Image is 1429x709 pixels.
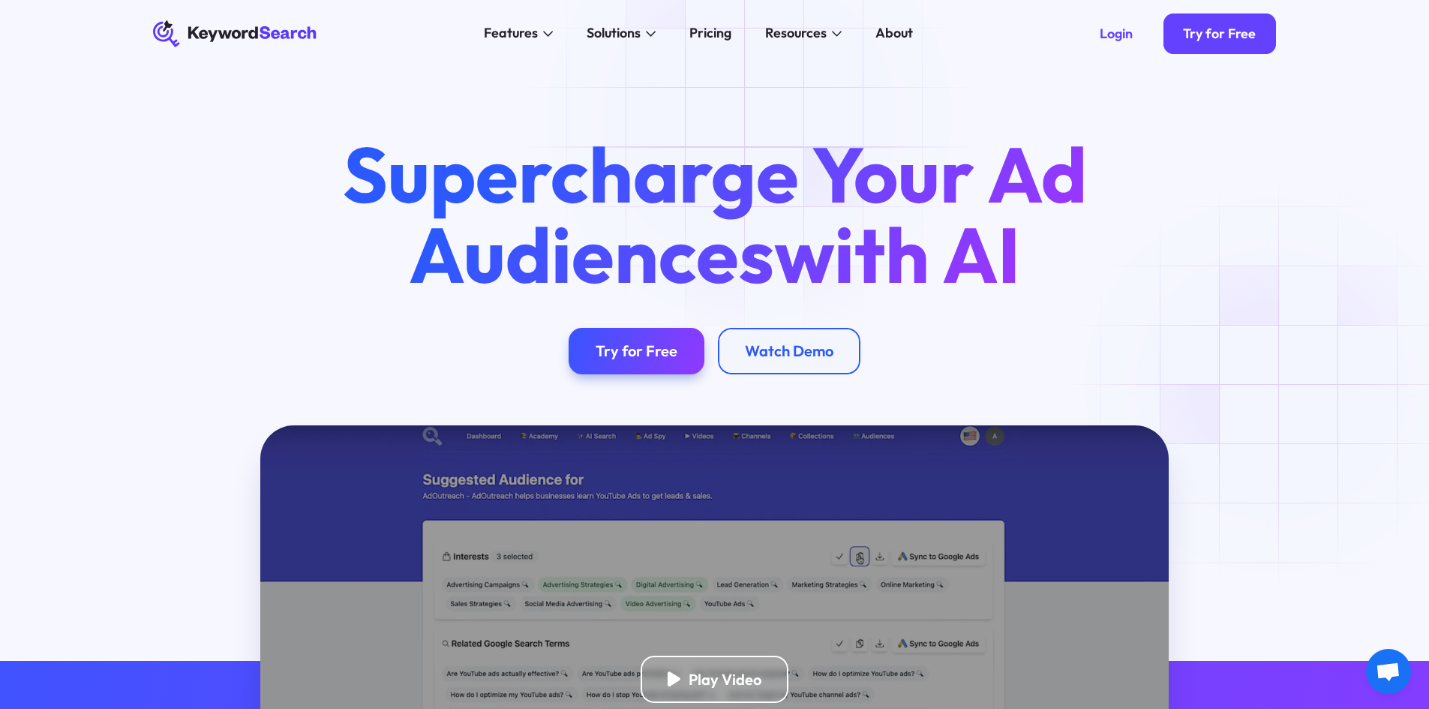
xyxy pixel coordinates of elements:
[689,670,761,689] div: Play Video
[875,23,913,44] div: About
[774,206,1020,303] span: with AI
[596,341,677,360] div: Try for Free
[680,20,742,47] a: Pricing
[866,20,923,47] a: About
[745,341,833,360] div: Watch Demo
[587,23,641,44] div: Solutions
[765,23,827,44] div: Resources
[311,134,1118,293] h1: Supercharge Your Ad Audiences
[1079,14,1153,54] a: Login
[689,23,731,44] div: Pricing
[569,328,704,375] a: Try for Free
[1366,649,1411,694] div: Open chat
[1163,14,1277,54] a: Try for Free
[1100,26,1133,42] div: Login
[1183,26,1256,42] div: Try for Free
[484,23,538,44] div: Features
